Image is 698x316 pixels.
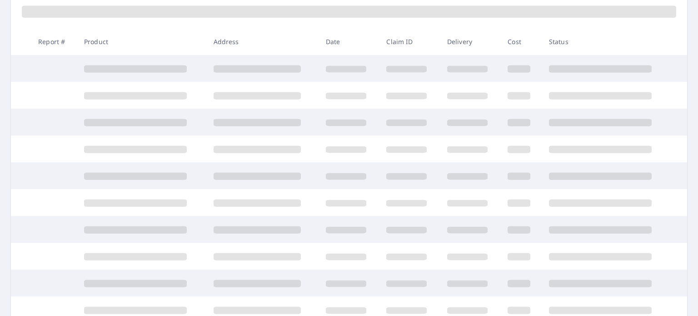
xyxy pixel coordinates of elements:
[77,28,206,55] th: Product
[500,28,542,55] th: Cost
[440,28,500,55] th: Delivery
[542,28,671,55] th: Status
[206,28,319,55] th: Address
[31,28,77,55] th: Report #
[379,28,439,55] th: Claim ID
[319,28,379,55] th: Date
